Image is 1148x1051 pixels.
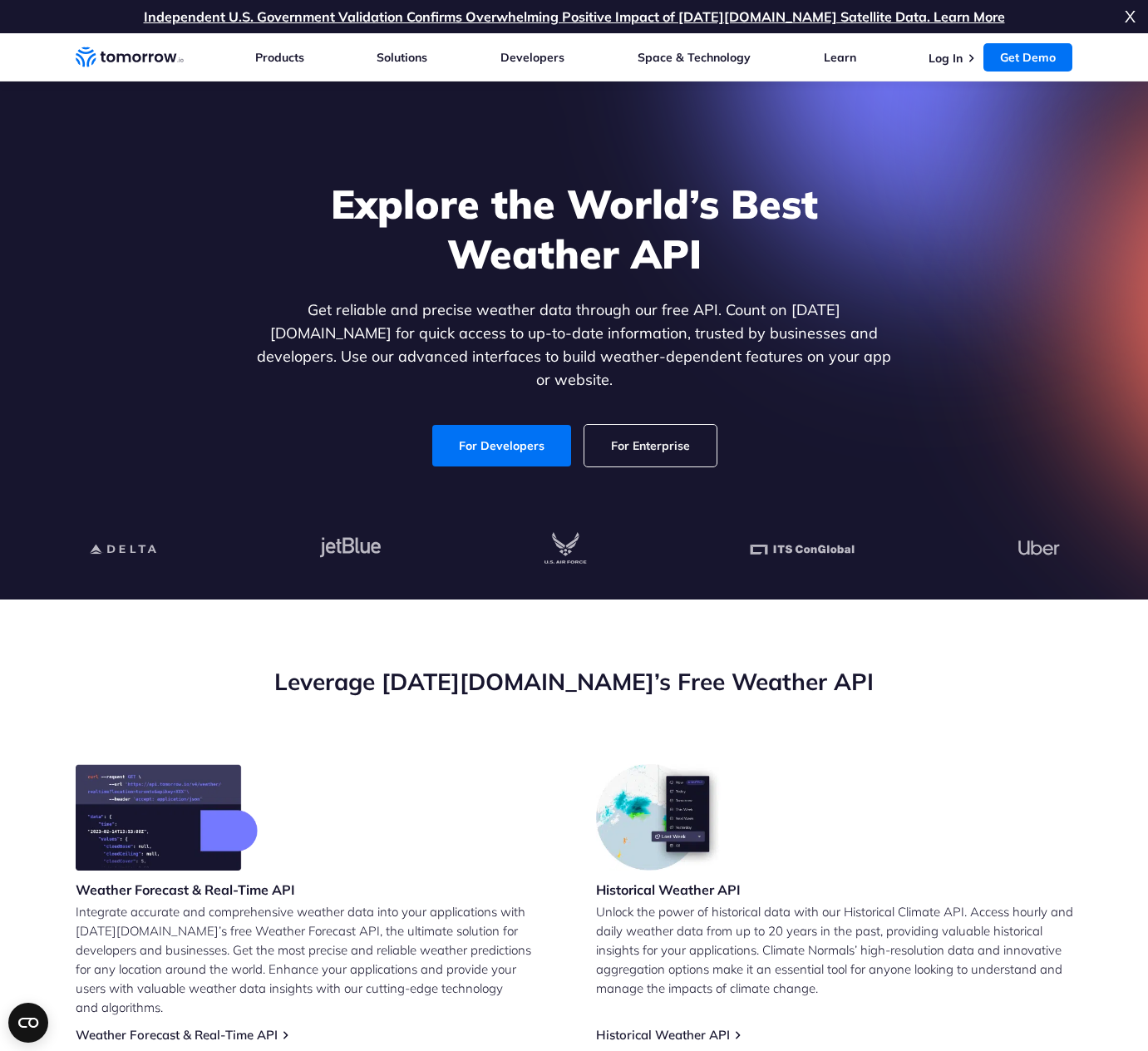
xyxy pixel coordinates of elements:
[144,8,1005,25] a: Independent U.S. Government Validation Confirms Overwhelming Positive Impact of [DATE][DOMAIN_NAM...
[584,425,717,466] a: For Enterprise
[824,50,856,65] a: Learn
[254,299,895,392] p: Get reliable and precise weather data through our free API. Count on [DATE][DOMAIN_NAME] for quic...
[76,1027,278,1043] a: Weather Forecast & Real-Time API
[983,43,1072,72] a: Get Demo
[596,902,1073,998] p: Unlock the power of historical data with our Historical Climate API. Access hourly and daily weat...
[500,50,564,65] a: Developers
[8,1003,48,1043] button: Open CMP widget
[596,881,741,899] h3: Historical Weather API
[596,1027,730,1043] a: Historical Weather API
[432,425,571,466] a: For Developers
[76,45,184,70] a: Home link
[638,50,751,65] a: Space & Technology
[377,50,427,65] a: Solutions
[76,902,553,1017] p: Integrate accurate and comprehensive weather data into your applications with [DATE][DOMAIN_NAME]...
[76,881,295,899] h3: Weather Forecast & Real-Time API
[255,50,304,65] a: Products
[76,666,1073,698] h2: Leverage [DATE][DOMAIN_NAME]’s Free Weather API
[254,179,895,279] h1: Explore the World’s Best Weather API
[929,51,963,66] a: Log In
